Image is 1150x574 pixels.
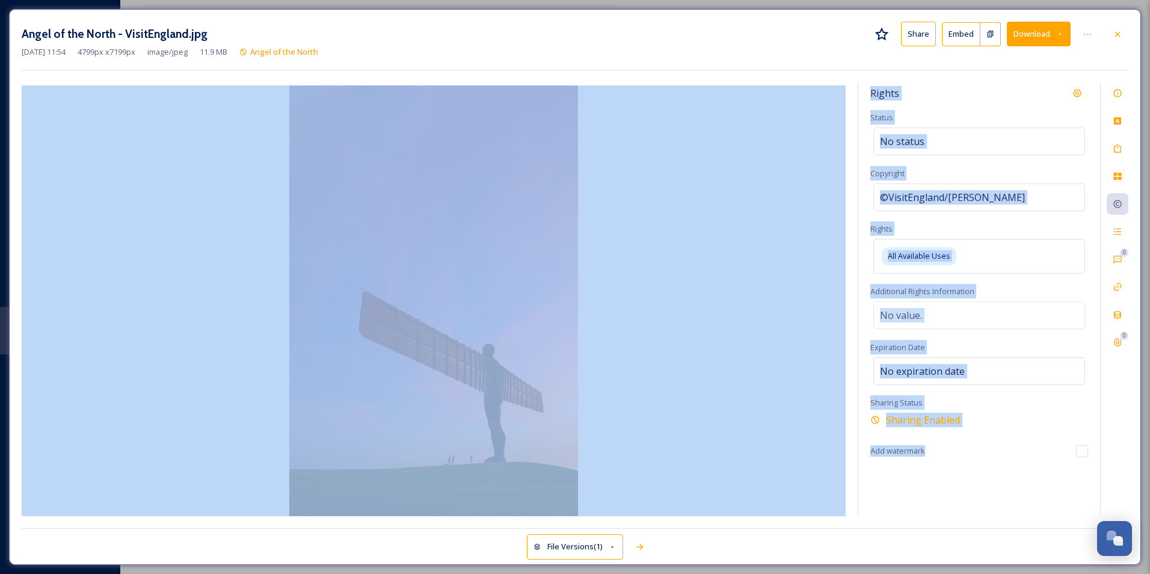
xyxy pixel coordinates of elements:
img: Angel%20of%20the%20North%20-%20VisitEngland.jpg [22,85,846,519]
span: Status [870,112,893,123]
span: No expiration date [880,364,965,378]
button: Open Chat [1097,521,1132,556]
span: Rights [870,223,893,234]
span: Sharing Enabled [886,413,960,427]
span: Rights [870,86,899,100]
span: No value. [880,308,922,322]
span: Additional Rights Information [870,286,974,297]
span: Angel of the North [250,46,318,57]
button: Embed [942,22,980,46]
span: All Available Uses [888,250,950,262]
span: Expiration Date [870,342,925,353]
div: 0 [1120,248,1128,257]
button: File Versions(1) [527,534,623,559]
span: Sharing Status [870,397,923,408]
span: 11.9 MB [200,46,227,58]
button: Share [901,22,936,46]
span: [DATE] 11:54 [22,46,66,58]
span: image/jpeg [147,46,188,58]
button: Download [1007,22,1071,46]
h3: Angel of the North - VisitEngland.jpg [22,25,208,43]
span: ©VisitEngland/[PERSON_NAME] [880,190,1025,205]
span: Add watermark [870,445,925,457]
span: 4799 px x 7199 px [78,46,135,58]
span: Copyright [870,168,905,179]
span: No status [880,134,924,149]
div: 0 [1120,332,1128,340]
